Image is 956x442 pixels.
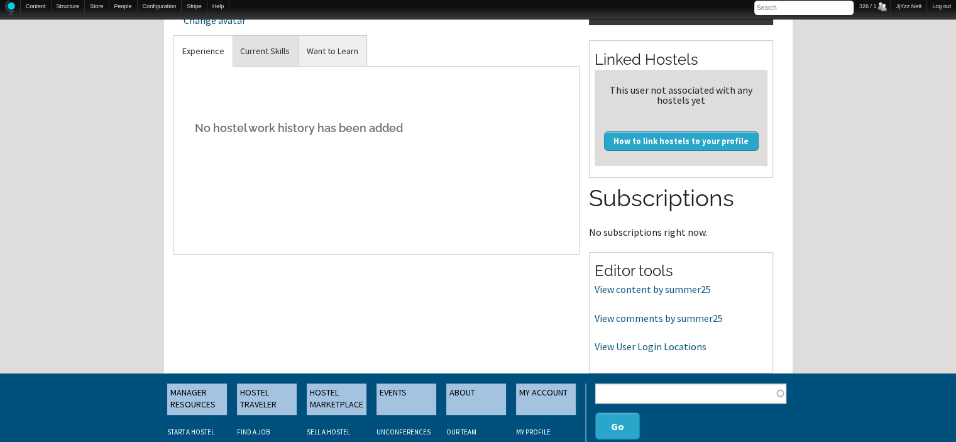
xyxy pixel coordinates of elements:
[604,131,759,150] a: How to link hostels to your profile
[376,384,436,415] a: EVENTS
[174,36,233,67] a: Experience
[376,428,431,436] a: UNCONFERENCES
[516,384,576,415] a: MY ACCOUNT
[595,340,706,353] a: View User Login Locations
[184,109,570,147] h5: No hostel work history has been added
[307,384,366,415] a: HOSTEL MARKETPLACE
[446,428,476,436] a: OUR TEAM
[595,412,640,439] button: Go
[589,182,773,215] h2: Subscriptions
[5,1,15,15] img: Home
[754,1,854,15] input: Search
[589,182,773,236] section: No subscriptions right now.
[307,428,350,436] a: SELL A HOSTEL
[299,36,366,67] a: Want to Learn
[167,384,227,415] a: MANAGER RESOURCES
[516,428,551,436] a: My Profile
[595,49,767,70] h2: Linked Hostels
[595,283,711,296] a: View content by summer25
[237,384,297,415] a: HOSTEL TRAVELER
[167,428,214,436] a: START A HOSTEL
[595,260,767,282] h2: Editor tools
[446,384,506,415] a: ABOUT
[600,85,762,105] div: This user not associated with any hostels yet
[237,428,270,436] a: FIND A JOB
[595,312,723,324] a: View comments by summer25
[232,36,298,67] a: Current Skills
[184,15,322,25] div: Change avatar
